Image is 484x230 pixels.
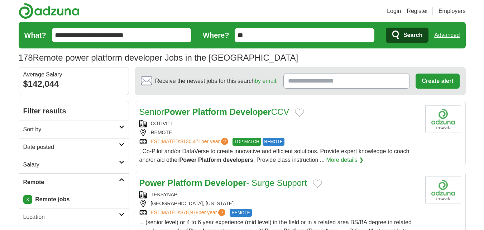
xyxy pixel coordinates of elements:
[386,28,428,43] button: Search
[295,108,304,117] button: Add to favorite jobs
[326,156,364,164] a: More details ❯
[263,138,284,146] span: REMOTE
[19,53,298,62] h1: Remote power platform developer Jobs in the [GEOGRAPHIC_DATA]
[19,3,80,19] img: Adzuna logo
[151,138,230,146] a: ESTIMATED:$130,471per year?
[416,74,459,89] button: Create alert
[23,143,119,151] h2: Date posted
[198,157,221,163] strong: Platform
[203,30,229,41] label: Where?
[230,209,251,217] span: REMOTE
[19,51,33,64] span: 178
[180,139,201,144] span: $130,471
[180,210,198,215] span: $78,978
[23,125,119,134] h2: Sort by
[24,30,46,41] label: What?
[23,160,119,169] h2: Salary
[387,7,401,15] a: Login
[192,107,227,117] strong: Platform
[233,138,261,146] span: TOP MATCH
[255,78,276,84] a: by email
[19,101,129,121] h2: Filter results
[19,208,129,226] a: Location
[439,7,466,15] a: Employers
[139,200,420,207] div: [GEOGRAPHIC_DATA], [US_STATE]
[35,196,70,202] strong: Remote jobs
[155,77,278,85] span: Receive the newest jobs for this search :
[223,157,253,163] strong: developers
[151,209,227,217] a: ESTIMATED:$78,978per year?
[205,178,246,188] strong: Developer
[139,191,420,198] div: TEKSYNAP
[23,213,119,221] h2: Location
[425,177,461,203] img: Company logo
[434,28,460,42] a: Advanced
[19,138,129,156] a: Date posted
[139,178,165,188] strong: Power
[23,195,32,204] a: X
[23,78,124,90] div: $142,044
[313,179,322,188] button: Add to favorite jobs
[407,7,428,15] a: Register
[221,138,228,145] span: ?
[139,129,420,136] div: REMOTE
[23,178,119,187] h2: Remote
[218,209,225,216] span: ?
[139,148,409,163] span: , Co-Pilot and/or DataVerse to create innovative and efficient solutions. Provide expert knowledg...
[167,178,202,188] strong: Platform
[230,107,271,117] strong: Developer
[139,178,307,188] a: Power Platform Developer- Surge Support
[179,157,197,163] strong: Power
[164,107,190,117] strong: Power
[139,120,420,127] div: COTIVITI
[403,28,422,42] span: Search
[425,105,461,132] img: Company logo
[139,107,289,117] a: SeniorPower Platform DeveloperCCV
[19,173,129,191] a: Remote
[19,121,129,138] a: Sort by
[23,72,124,78] div: Average Salary
[19,156,129,173] a: Salary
